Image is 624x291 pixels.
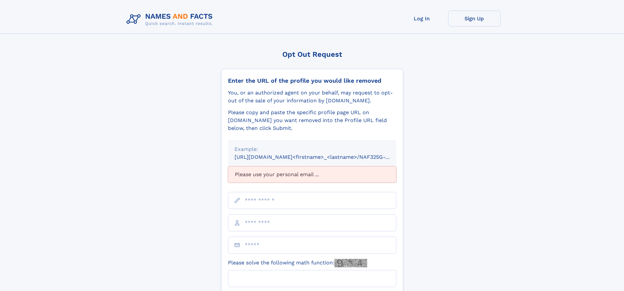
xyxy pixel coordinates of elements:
label: Please solve the following math function: [228,259,367,267]
div: You, or an authorized agent on your behalf, may request to opt-out of the sale of your informatio... [228,89,396,105]
div: Opt Out Request [221,50,403,58]
div: Example: [235,145,390,153]
a: Sign Up [448,10,501,27]
small: [URL][DOMAIN_NAME]<firstname>_<lastname>/NAF325G-xxxxxxxx [235,154,409,160]
div: Please use your personal email ... [228,166,396,183]
div: Please copy and paste the specific profile page URL on [DOMAIN_NAME] you want removed into the Pr... [228,109,396,132]
img: Logo Names and Facts [124,10,218,28]
div: Enter the URL of the profile you would like removed [228,77,396,84]
a: Log In [396,10,448,27]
